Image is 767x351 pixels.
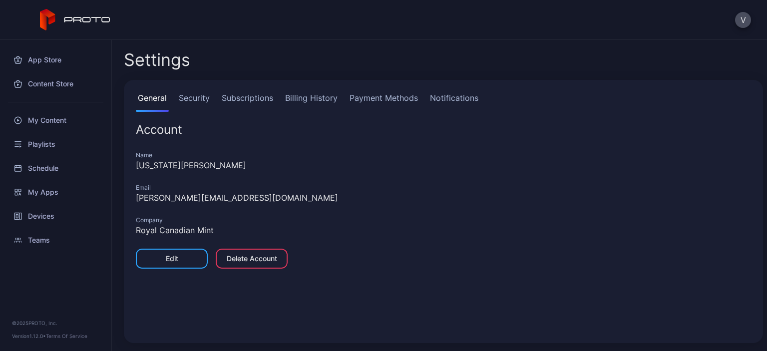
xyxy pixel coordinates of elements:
div: Name [136,151,751,159]
a: My Content [6,108,105,132]
div: Company [136,216,751,224]
a: General [136,92,169,112]
div: Email [136,184,751,192]
a: Terms Of Service [46,333,87,339]
div: [US_STATE][PERSON_NAME] [136,159,751,171]
a: My Apps [6,180,105,204]
a: App Store [6,48,105,72]
div: Royal Canadian Mint [136,224,751,236]
a: Subscriptions [220,92,275,112]
a: Playlists [6,132,105,156]
a: Schedule [6,156,105,180]
div: Account [136,124,751,136]
a: Notifications [428,92,480,112]
div: Delete Account [227,255,277,263]
button: Delete Account [216,249,288,269]
a: Security [177,92,212,112]
span: Version 1.12.0 • [12,333,46,339]
div: Edit [166,255,178,263]
div: [PERSON_NAME][EMAIL_ADDRESS][DOMAIN_NAME] [136,192,751,204]
a: Teams [6,228,105,252]
div: © 2025 PROTO, Inc. [12,319,99,327]
a: Payment Methods [348,92,420,112]
a: Devices [6,204,105,228]
button: Edit [136,249,208,269]
h2: Settings [124,51,190,69]
button: V [735,12,751,28]
a: Billing History [283,92,340,112]
a: Content Store [6,72,105,96]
